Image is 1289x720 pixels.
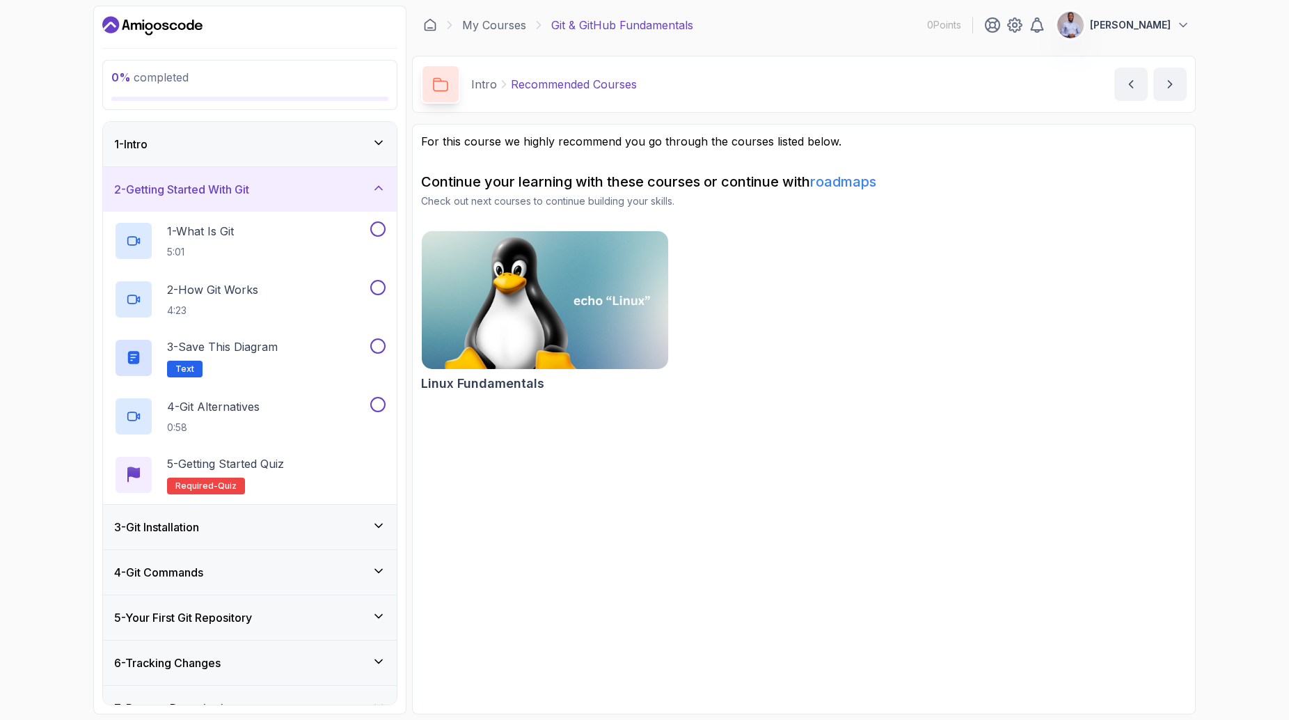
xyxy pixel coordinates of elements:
[175,363,194,375] span: Text
[421,374,544,393] h2: Linux Fundamentals
[114,700,236,717] h3: 7 - Remote Repositories
[114,455,386,494] button: 5-Getting Started QuizRequired-quiz
[111,70,131,84] span: 0 %
[114,655,221,671] h3: 6 - Tracking Changes
[421,194,1187,208] p: Check out next courses to continue building your skills.
[422,231,668,369] img: Linux Fundamentals card
[167,338,278,355] p: 3 - Save this diagram
[103,505,397,549] button: 3-Git Installation
[167,455,284,472] p: 5 - Getting Started Quiz
[421,230,669,393] a: Linux Fundamentals cardLinux Fundamentals
[1153,68,1187,101] button: next content
[1057,11,1190,39] button: user profile image[PERSON_NAME]
[114,397,386,436] button: 4-Git Alternatives0:58
[167,245,234,259] p: 5:01
[551,17,693,33] p: Git & GitHub Fundamentals
[114,221,386,260] button: 1-What Is Git5:01
[218,480,237,492] span: quiz
[421,172,1187,191] h2: Continue your learning with these courses or continue with
[167,304,258,318] p: 4:23
[421,133,1187,150] p: For this course we highly recommend you go through the courses listed below.
[103,595,397,640] button: 5-Your First Git Repository
[167,281,258,298] p: 2 - How Git Works
[114,181,249,198] h3: 2 - Getting Started With Git
[471,76,497,93] p: Intro
[1090,18,1171,32] p: [PERSON_NAME]
[103,641,397,685] button: 6-Tracking Changes
[102,15,203,37] a: Dashboard
[114,564,203,581] h3: 4 - Git Commands
[103,550,397,595] button: 4-Git Commands
[1057,12,1084,38] img: user profile image
[511,76,637,93] p: Recommended Courses
[462,17,526,33] a: My Courses
[114,280,386,319] button: 2-How Git Works4:23
[114,609,252,626] h3: 5 - Your First Git Repository
[1114,68,1148,101] button: previous content
[114,136,148,152] h3: 1 - Intro
[167,398,260,415] p: 4 - Git Alternatives
[810,173,876,190] a: roadmaps
[927,18,961,32] p: 0 Points
[175,480,218,492] span: Required-
[167,223,234,240] p: 1 - What Is Git
[103,167,397,212] button: 2-Getting Started With Git
[114,519,199,535] h3: 3 - Git Installation
[423,18,437,32] a: Dashboard
[167,421,260,435] p: 0:58
[111,70,189,84] span: completed
[103,122,397,166] button: 1-Intro
[114,338,386,377] button: 3-Save this diagramText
